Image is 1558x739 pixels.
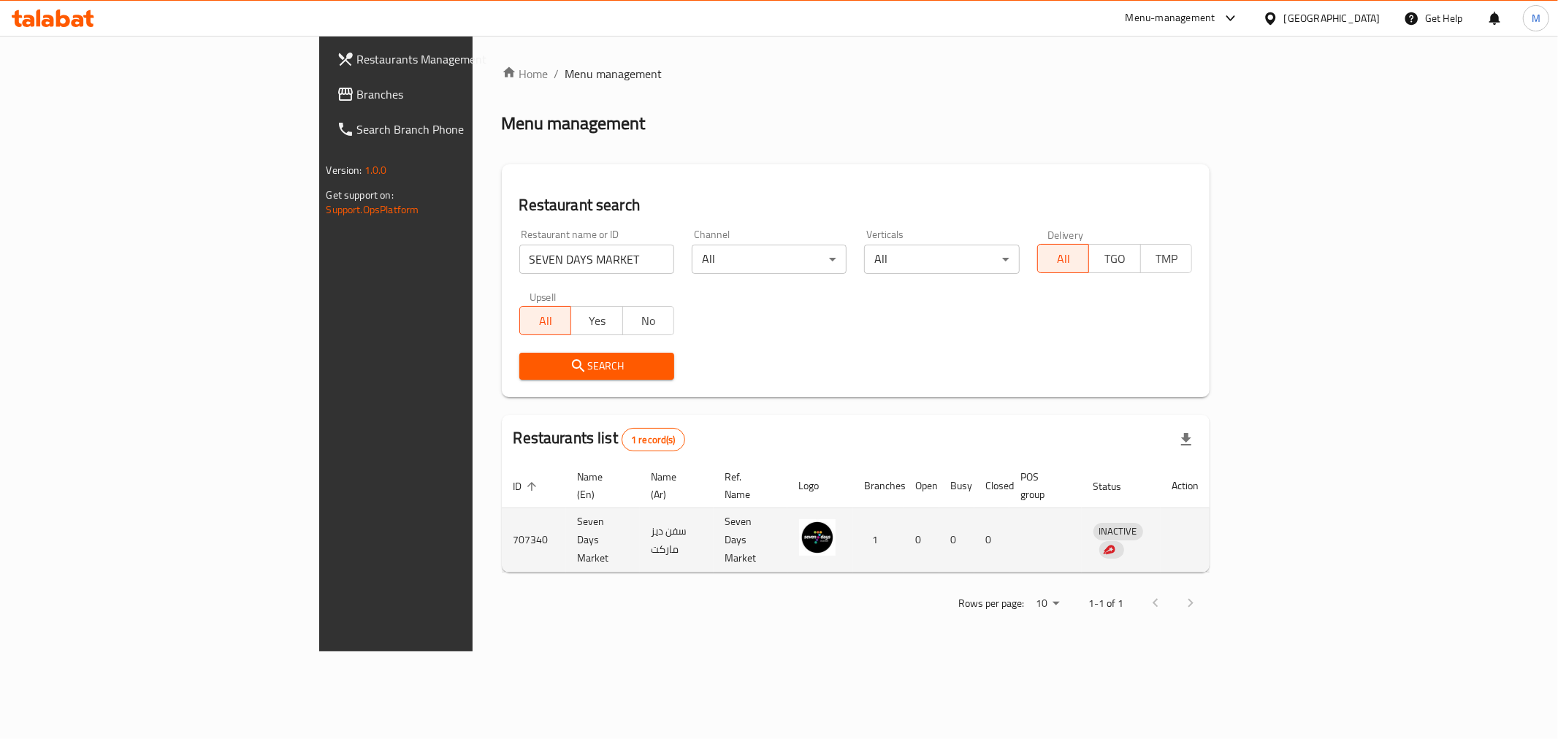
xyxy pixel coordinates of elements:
[570,306,623,335] button: Yes
[974,508,1009,573] td: 0
[1095,248,1135,269] span: TGO
[904,464,939,508] th: Open
[640,508,714,573] td: سفن ديز ماركت
[853,464,904,508] th: Branches
[725,468,770,503] span: Ref. Name
[622,433,684,447] span: 1 record(s)
[1044,248,1084,269] span: All
[799,519,836,556] img: Seven Days Market
[939,464,974,508] th: Busy
[714,508,787,573] td: Seven Days Market
[357,85,568,103] span: Branches
[502,464,1211,573] table: enhanced table
[1161,464,1211,508] th: Action
[1147,248,1187,269] span: TMP
[1088,594,1123,613] p: 1-1 of 1
[1030,593,1065,615] div: Rows per page:
[502,112,646,135] h2: Menu management
[357,120,568,138] span: Search Branch Phone
[974,464,1009,508] th: Closed
[622,306,675,335] button: No
[1093,523,1143,540] span: INACTIVE
[692,245,847,274] div: All
[519,245,674,274] input: Search for restaurant name or ID..
[652,468,696,503] span: Name (Ar)
[519,194,1193,216] h2: Restaurant search
[958,594,1024,613] p: Rows per page:
[629,310,669,332] span: No
[787,464,853,508] th: Logo
[325,42,579,77] a: Restaurants Management
[1088,244,1141,273] button: TGO
[577,310,617,332] span: Yes
[939,508,974,573] td: 0
[853,508,904,573] td: 1
[1284,10,1381,26] div: [GEOGRAPHIC_DATA]
[1037,244,1090,273] button: All
[1102,543,1115,556] img: delivery hero logo
[1532,10,1540,26] span: M
[1099,541,1124,559] div: Indicates that the vendor menu management has been moved to DH Catalog service
[357,50,568,68] span: Restaurants Management
[526,310,566,332] span: All
[513,427,685,451] h2: Restaurants list
[578,468,622,503] span: Name (En)
[1140,244,1193,273] button: TMP
[327,185,394,204] span: Get support on:
[519,353,674,380] button: Search
[565,65,662,83] span: Menu management
[1126,9,1215,27] div: Menu-management
[325,77,579,112] a: Branches
[364,161,387,180] span: 1.0.0
[519,306,572,335] button: All
[864,245,1019,274] div: All
[531,357,662,375] span: Search
[502,65,1210,83] nav: breadcrumb
[1169,422,1204,457] div: Export file
[530,291,557,302] label: Upsell
[566,508,640,573] td: Seven Days Market
[513,478,541,495] span: ID
[1093,478,1141,495] span: Status
[1021,468,1064,503] span: POS group
[325,112,579,147] a: Search Branch Phone
[327,200,419,219] a: Support.OpsPlatform
[327,161,362,180] span: Version:
[1047,229,1084,240] label: Delivery
[904,508,939,573] td: 0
